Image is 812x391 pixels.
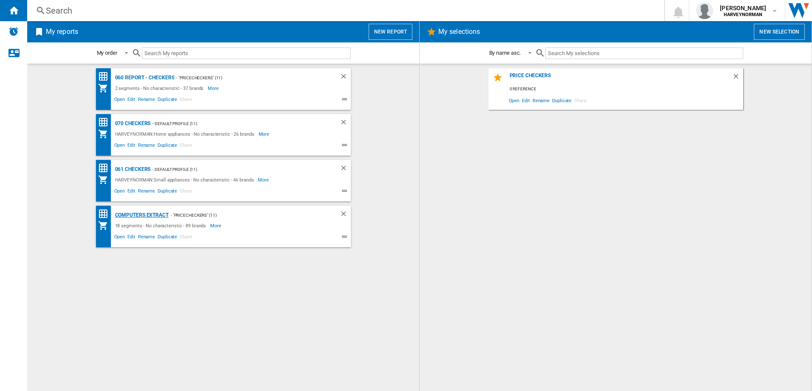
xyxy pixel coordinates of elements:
[113,129,259,139] div: HARVEYNORMAN:Home appliances - No characteristic - 26 brands
[150,164,322,175] div: - Default profile (11)
[508,73,732,84] div: Price Checkers
[178,187,193,197] span: Share
[508,84,743,95] div: 0 reference
[156,141,178,151] span: Duplicate
[113,175,258,185] div: HARVEYNORMAN:Small appliances - No characteristic - 46 brands
[259,129,271,139] span: More
[437,24,482,40] h2: My selections
[551,95,573,106] span: Duplicate
[137,233,156,243] span: Rename
[113,83,208,93] div: 2 segments - No characteristic - 37 brands
[142,47,351,59] input: Search My reports
[97,50,117,56] div: My order
[98,129,113,139] div: My Assortment
[98,71,113,82] div: Price Matrix
[113,233,127,243] span: Open
[340,118,351,129] div: Delete
[98,175,113,185] div: My Assortment
[258,175,270,185] span: More
[521,95,531,106] span: Edit
[732,73,743,84] div: Delete
[720,4,766,12] span: [PERSON_NAME]
[113,118,151,129] div: 070 Checkers
[46,5,642,17] div: Search
[156,95,178,106] span: Duplicate
[573,95,588,106] span: Share
[210,221,223,231] span: More
[531,95,551,106] span: Rename
[113,164,151,175] div: 061 Checkers
[113,210,169,221] div: Computers extract
[113,141,127,151] span: Open
[8,26,19,36] img: alerts-logo.svg
[724,12,763,17] b: HARVEYNORMAN
[98,163,113,173] div: Price Matrix
[137,141,156,151] span: Rename
[340,164,351,175] div: Delete
[44,24,80,40] h2: My reports
[508,95,521,106] span: Open
[126,187,137,197] span: Edit
[156,187,178,197] span: Duplicate
[489,50,521,56] div: By name asc.
[98,221,113,231] div: My Assortment
[98,117,113,128] div: Price Matrix
[113,187,127,197] span: Open
[174,73,322,83] div: - "PriceCheckers" (11)
[178,141,193,151] span: Share
[369,24,412,40] button: New report
[156,233,178,243] span: Duplicate
[150,118,322,129] div: - Default profile (11)
[113,95,127,106] span: Open
[126,95,137,106] span: Edit
[696,2,713,19] img: profile.jpg
[169,210,323,221] div: - "PriceCheckers" (11)
[137,187,156,197] span: Rename
[340,210,351,221] div: Delete
[126,233,137,243] span: Edit
[208,83,220,93] span: More
[126,141,137,151] span: Edit
[754,24,805,40] button: New selection
[113,221,211,231] div: 18 segments - No characteristic - 89 brands
[98,209,113,219] div: Price Matrix
[98,83,113,93] div: My Assortment
[340,73,351,83] div: Delete
[113,73,175,83] div: 060 report - Checkers
[178,233,193,243] span: Share
[178,95,193,106] span: Share
[545,47,743,59] input: Search My selections
[137,95,156,106] span: Rename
